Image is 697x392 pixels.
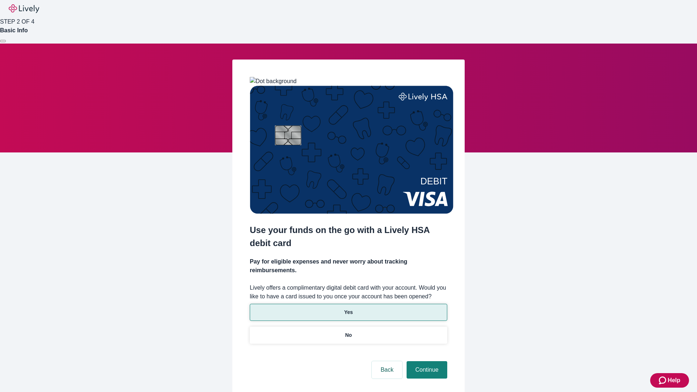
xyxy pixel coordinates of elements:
[250,77,297,86] img: Dot background
[344,309,353,316] p: Yes
[250,257,447,275] h4: Pay for eligible expenses and never worry about tracking reimbursements.
[372,361,402,379] button: Back
[250,304,447,321] button: Yes
[250,283,447,301] label: Lively offers a complimentary digital debit card with your account. Would you like to have a card...
[650,373,689,388] button: Zendesk support iconHelp
[659,376,668,385] svg: Zendesk support icon
[250,224,447,250] h2: Use your funds on the go with a Lively HSA debit card
[9,4,39,13] img: Lively
[250,86,453,214] img: Debit card
[250,327,447,344] button: No
[407,361,447,379] button: Continue
[668,376,680,385] span: Help
[345,331,352,339] p: No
